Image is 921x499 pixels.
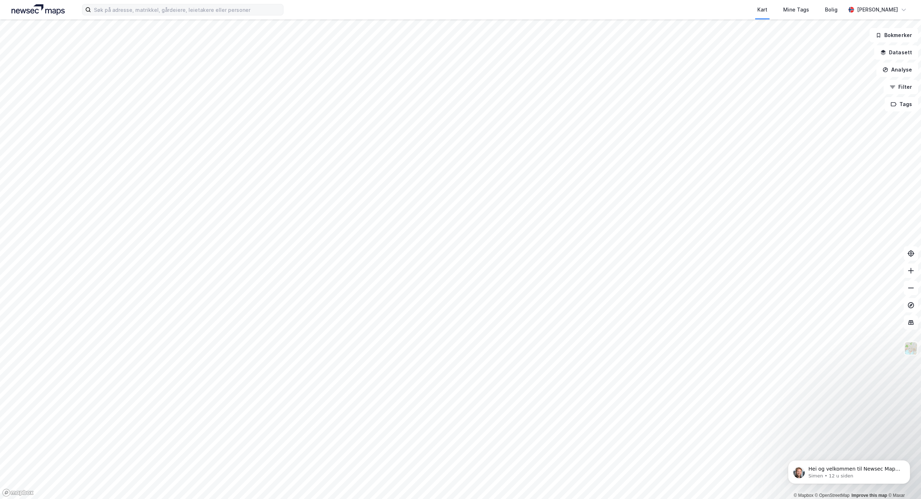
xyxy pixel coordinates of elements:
[857,5,898,14] div: [PERSON_NAME]
[91,4,283,15] input: Søk på adresse, matrikkel, gårdeiere, leietakere eller personer
[884,80,918,94] button: Filter
[876,63,918,77] button: Analyse
[757,5,767,14] div: Kart
[783,5,809,14] div: Mine Tags
[12,4,65,15] img: logo.a4113a55bc3d86da70a041830d287a7e.svg
[794,493,813,498] a: Mapbox
[825,5,838,14] div: Bolig
[777,445,921,495] iframe: Intercom notifications melding
[870,28,918,42] button: Bokmerker
[874,45,918,60] button: Datasett
[904,342,918,355] img: Z
[815,493,850,498] a: OpenStreetMap
[885,97,918,111] button: Tags
[2,489,34,497] a: Mapbox homepage
[852,493,887,498] a: Improve this map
